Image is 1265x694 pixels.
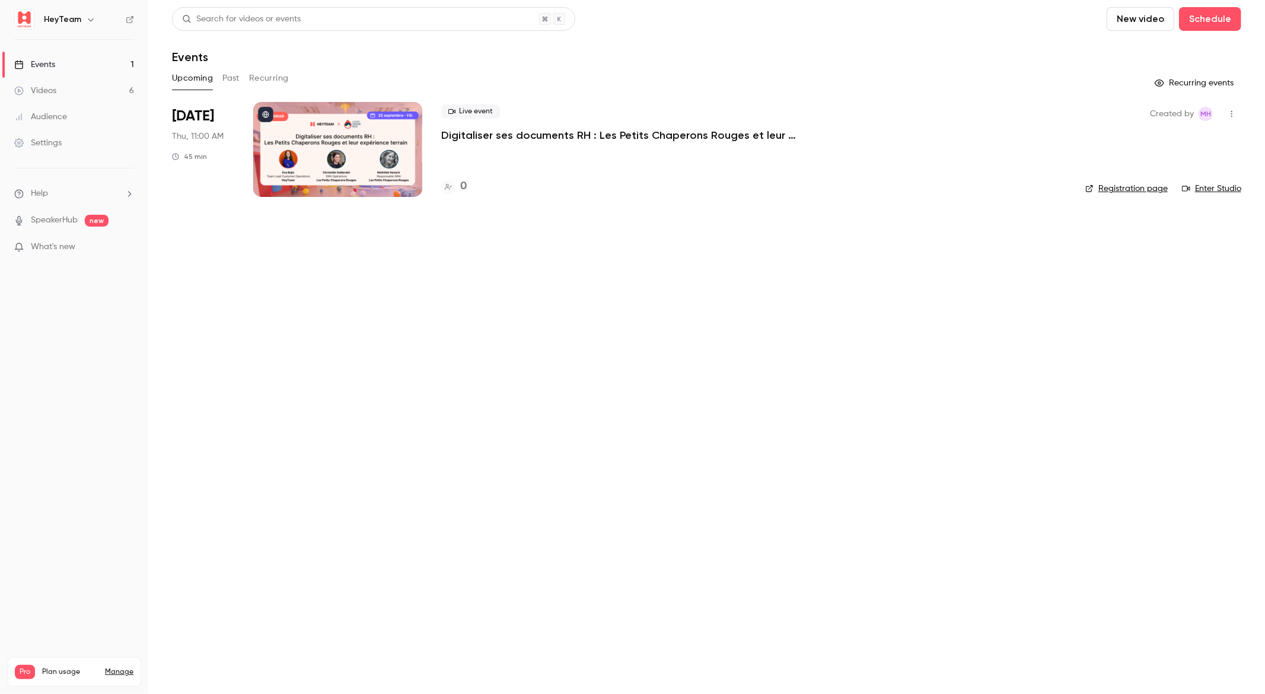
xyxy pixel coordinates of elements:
[14,187,134,200] li: help-dropdown-opener
[44,14,81,26] h6: HeyTeam
[441,104,500,119] span: Live event
[1200,107,1211,121] span: MH
[172,102,234,197] div: Sep 25 Thu, 11:00 AM (Europe/Paris)
[14,85,56,97] div: Videos
[249,69,289,88] button: Recurring
[460,179,467,195] h4: 0
[172,130,224,142] span: Thu, 11:00 AM
[120,242,134,253] iframe: Noticeable Trigger
[182,13,301,26] div: Search for videos or events
[15,665,35,679] span: Pro
[31,241,75,253] span: What's new
[14,59,55,71] div: Events
[441,128,797,142] a: Digitaliser ses documents RH : Les Petits Chaperons Rouges et leur expérience terrain
[31,187,48,200] span: Help
[31,214,78,227] a: SpeakerHub
[441,179,467,195] a: 0
[1149,74,1241,93] button: Recurring events
[172,50,208,64] h1: Events
[14,137,62,149] div: Settings
[172,152,207,161] div: 45 min
[222,69,240,88] button: Past
[1179,7,1241,31] button: Schedule
[1107,7,1174,31] button: New video
[172,69,213,88] button: Upcoming
[15,10,34,29] img: HeyTeam
[172,107,214,126] span: [DATE]
[1150,107,1194,121] span: Created by
[1199,107,1213,121] span: Marketing HeyTeam
[1085,183,1168,195] a: Registration page
[105,667,133,677] a: Manage
[1182,183,1241,195] a: Enter Studio
[14,111,67,123] div: Audience
[42,667,98,677] span: Plan usage
[85,215,109,227] span: new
